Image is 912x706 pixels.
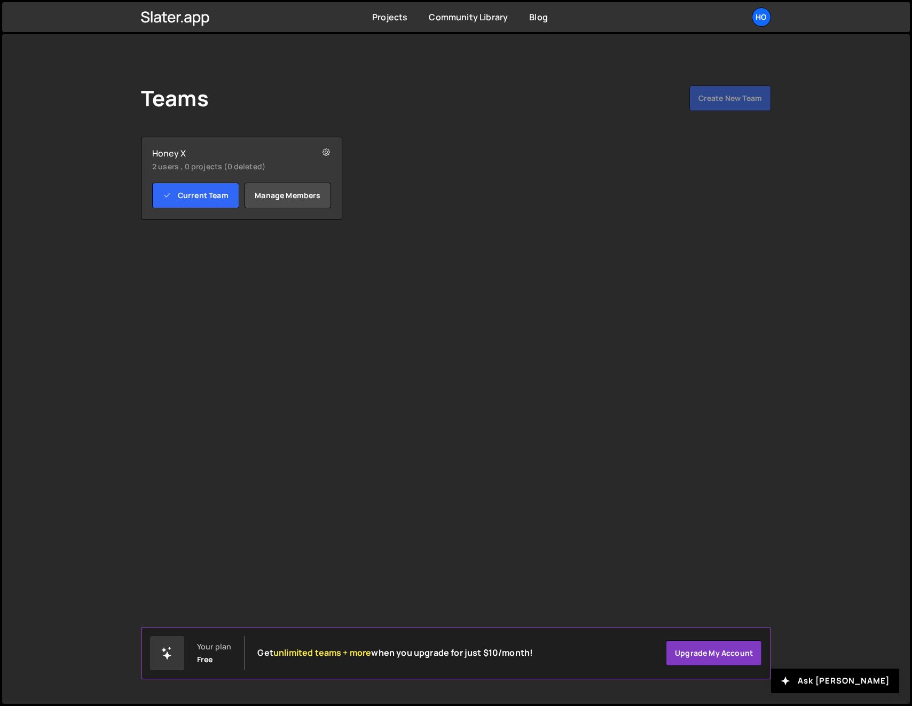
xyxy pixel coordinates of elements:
button: Ask [PERSON_NAME] [771,669,899,693]
a: Upgrade my account [666,640,762,666]
h1: Teams [141,85,209,111]
div: Your plan [197,642,231,651]
h2: Honey X [152,148,299,159]
div: Free [197,655,213,664]
a: Community Library [429,11,508,23]
small: 2 users , 0 projects (0 deleted) [152,161,299,172]
a: Ho [752,7,771,27]
h2: Get when you upgrade for just $10/month! [257,648,533,658]
a: Manage members [245,183,332,208]
a: Projects [372,11,407,23]
a: Blog [529,11,548,23]
span: unlimited teams + more [273,647,372,658]
a: Current Team [152,183,239,208]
